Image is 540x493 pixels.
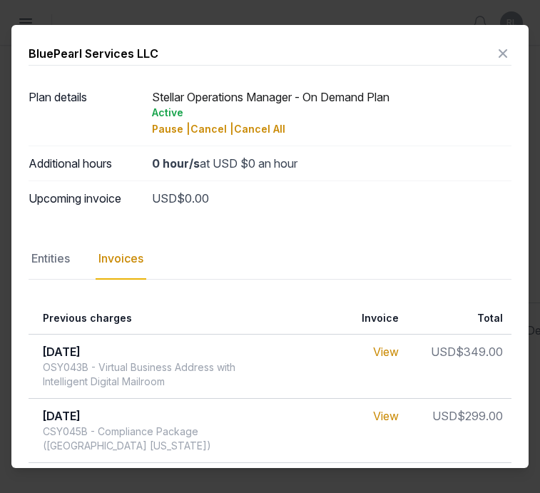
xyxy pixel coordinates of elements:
div: BluePearl Services LLC [29,45,158,62]
div: Stellar Operations Manager - On Demand Plan [152,88,511,137]
dt: Upcoming invoice [29,190,141,207]
span: [DATE] [43,345,81,359]
span: USD [152,191,177,205]
div: Entities [29,238,73,280]
span: [DATE] [43,409,81,423]
span: Cancel | [190,123,234,135]
th: Previous charges [29,303,281,335]
div: Invoices [96,238,146,280]
strong: 0 hour/s [152,156,200,171]
dt: Additional hours [29,155,141,172]
span: Cancel All [234,123,285,135]
th: Invoice [281,303,407,335]
a: View [373,409,399,423]
div: OSY043B - Virtual Business Address with Intelligent Digital Mailroom [43,360,272,389]
div: Active [152,106,511,120]
a: View [373,345,399,359]
nav: Tabs [29,238,511,280]
span: $349.00 [456,345,503,359]
span: USD [431,345,456,359]
span: USD [432,409,457,423]
dt: Plan details [29,88,141,137]
div: CSY045B - Compliance Package ([GEOGRAPHIC_DATA] [US_STATE]) [43,425,272,453]
span: $299.00 [457,409,503,423]
span: $0.00 [177,191,209,205]
div: at USD $0 an hour [152,155,511,172]
span: Pause | [152,123,190,135]
th: Total [407,303,511,335]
